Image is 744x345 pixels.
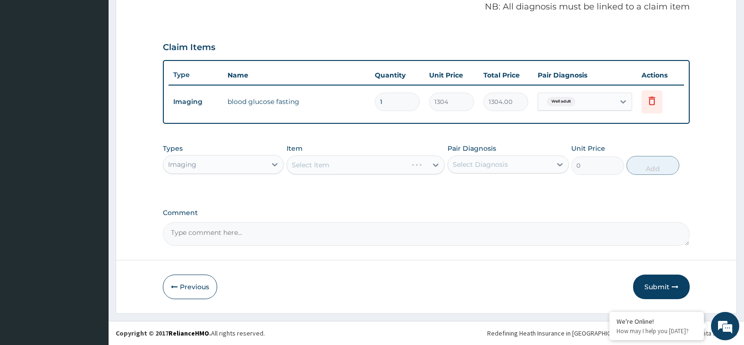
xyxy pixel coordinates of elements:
th: Type [169,66,223,84]
th: Pair Diagnosis [533,66,637,85]
span: Well adult [547,97,575,106]
textarea: Type your message and hit 'Enter' [5,238,180,271]
td: blood glucose fasting [223,92,371,111]
th: Quantity [370,66,424,85]
label: Types [163,145,183,153]
p: How may I help you today? [617,327,697,335]
td: Imaging [169,93,223,111]
span: We're online! [55,109,130,205]
strong: Copyright © 2017 . [116,329,211,337]
h3: Claim Items [163,43,215,53]
div: Minimize live chat window [155,5,178,27]
label: Comment [163,209,690,217]
a: RelianceHMO [169,329,209,337]
label: Unit Price [571,144,605,153]
label: Pair Diagnosis [448,144,496,153]
button: Add [626,156,679,175]
div: We're Online! [617,317,697,326]
th: Total Price [479,66,533,85]
th: Unit Price [424,66,479,85]
button: Previous [163,275,217,299]
th: Actions [637,66,684,85]
footer: All rights reserved. [109,321,744,345]
div: Imaging [168,160,196,169]
th: Name [223,66,371,85]
div: Select Diagnosis [453,160,508,169]
div: Chat with us now [49,53,159,65]
img: d_794563401_company_1708531726252_794563401 [17,47,38,71]
label: Item [287,144,303,153]
p: NB: All diagnosis must be linked to a claim item [163,1,690,13]
button: Submit [633,275,690,299]
div: Redefining Heath Insurance in [GEOGRAPHIC_DATA] using Telemedicine and Data Science! [487,328,737,338]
